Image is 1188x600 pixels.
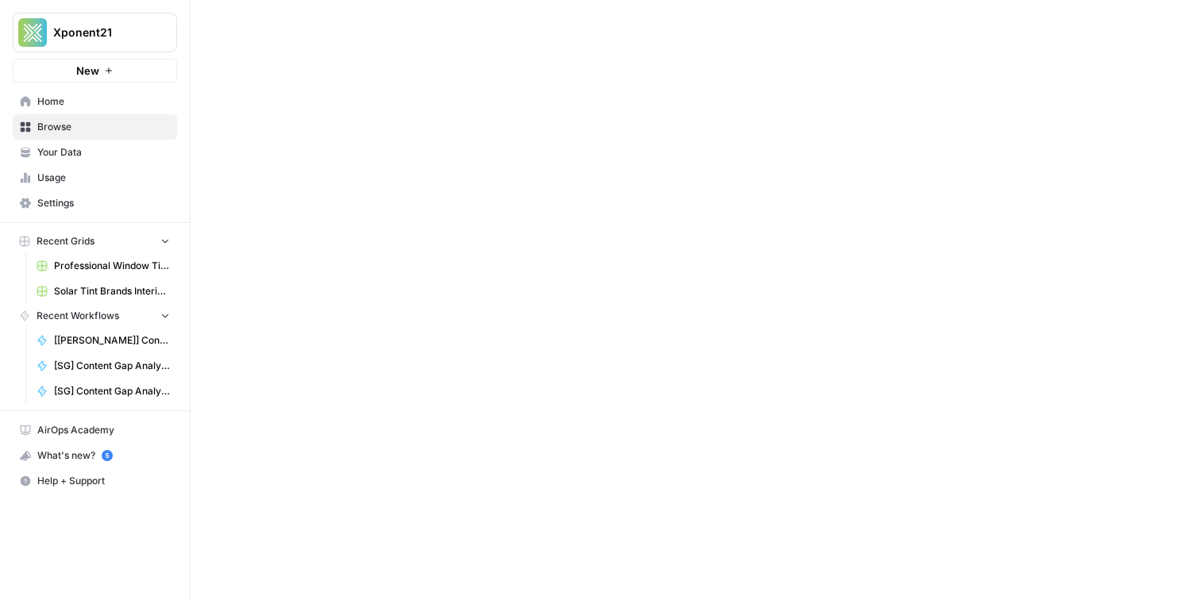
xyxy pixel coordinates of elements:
span: Professional Window Tinting [54,259,170,273]
button: Workspace: Xponent21 [13,13,177,52]
span: Recent Grids [37,234,94,248]
button: Recent Workflows [13,304,177,328]
button: New [13,59,177,83]
span: Browse [37,120,170,134]
span: Xponent21 [53,25,149,40]
a: AirOps Academy [13,417,177,443]
span: Home [37,94,170,109]
a: Browse [13,114,177,140]
span: [SG] Content Gap Analysis - o3 [54,384,170,398]
a: [SG] Content Gap Analysis - o3 [29,379,177,404]
a: 5 [102,450,113,461]
button: Recent Grids [13,229,177,253]
span: AirOps Academy [37,423,170,437]
div: What's new? [13,444,176,467]
span: New [76,63,99,79]
a: Home [13,89,177,114]
span: Settings [37,196,170,210]
button: What's new? 5 [13,443,177,468]
span: Your Data [37,145,170,160]
span: Solar Tint Brands Interior Page Content [54,284,170,298]
a: Settings [13,190,177,216]
span: Help + Support [37,474,170,488]
button: Help + Support [13,468,177,494]
span: [[PERSON_NAME]] Content Gap Analysis [54,333,170,348]
a: [SG] Content Gap Analysis - V2 [29,353,177,379]
a: [[PERSON_NAME]] Content Gap Analysis [29,328,177,353]
a: Professional Window Tinting [29,253,177,279]
a: Solar Tint Brands Interior Page Content [29,279,177,304]
span: [SG] Content Gap Analysis - V2 [54,359,170,373]
span: Usage [37,171,170,185]
text: 5 [105,452,109,460]
a: Usage [13,165,177,190]
a: Your Data [13,140,177,165]
span: Recent Workflows [37,309,119,323]
img: Xponent21 Logo [18,18,47,47]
